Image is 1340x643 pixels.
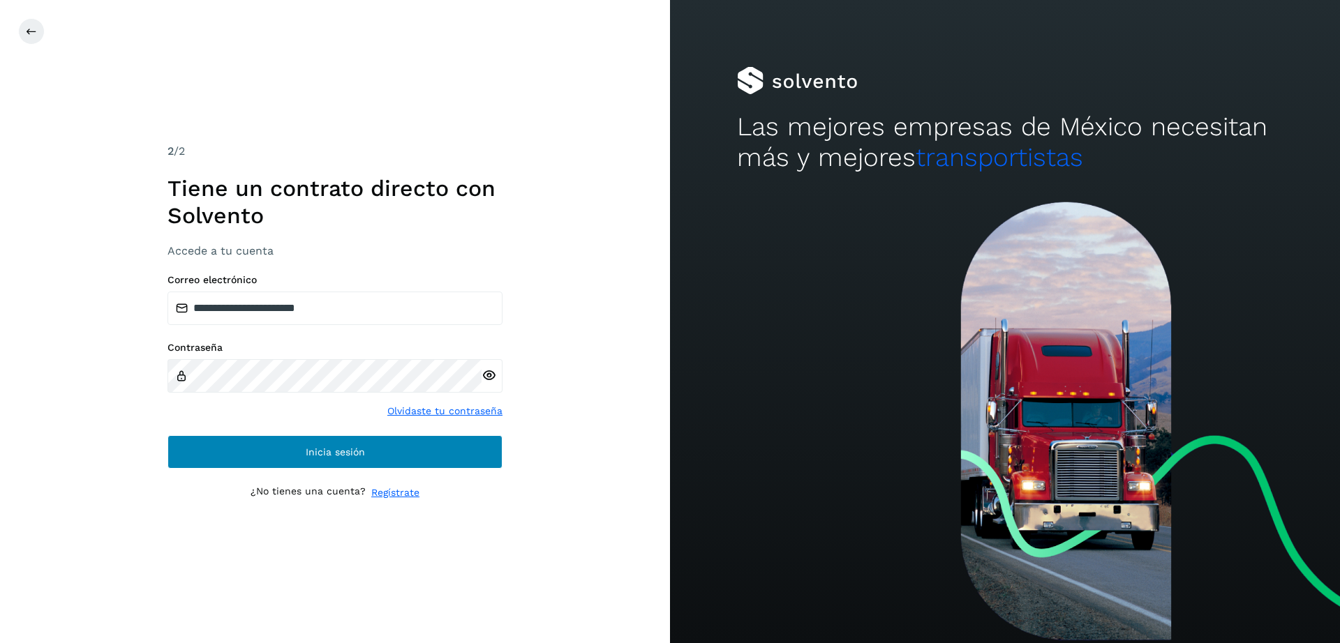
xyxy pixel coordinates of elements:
h1: Tiene un contrato directo con Solvento [167,175,502,229]
h2: Las mejores empresas de México necesitan más y mejores [737,112,1273,174]
p: ¿No tienes una cuenta? [251,485,366,500]
h3: Accede a tu cuenta [167,244,502,257]
a: Olvidaste tu contraseña [387,404,502,418]
label: Contraseña [167,342,502,354]
a: Regístrate [371,485,419,500]
div: /2 [167,143,502,160]
span: transportistas [916,142,1083,172]
label: Correo electrónico [167,274,502,286]
span: Inicia sesión [306,447,365,457]
span: 2 [167,144,174,158]
button: Inicia sesión [167,435,502,469]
